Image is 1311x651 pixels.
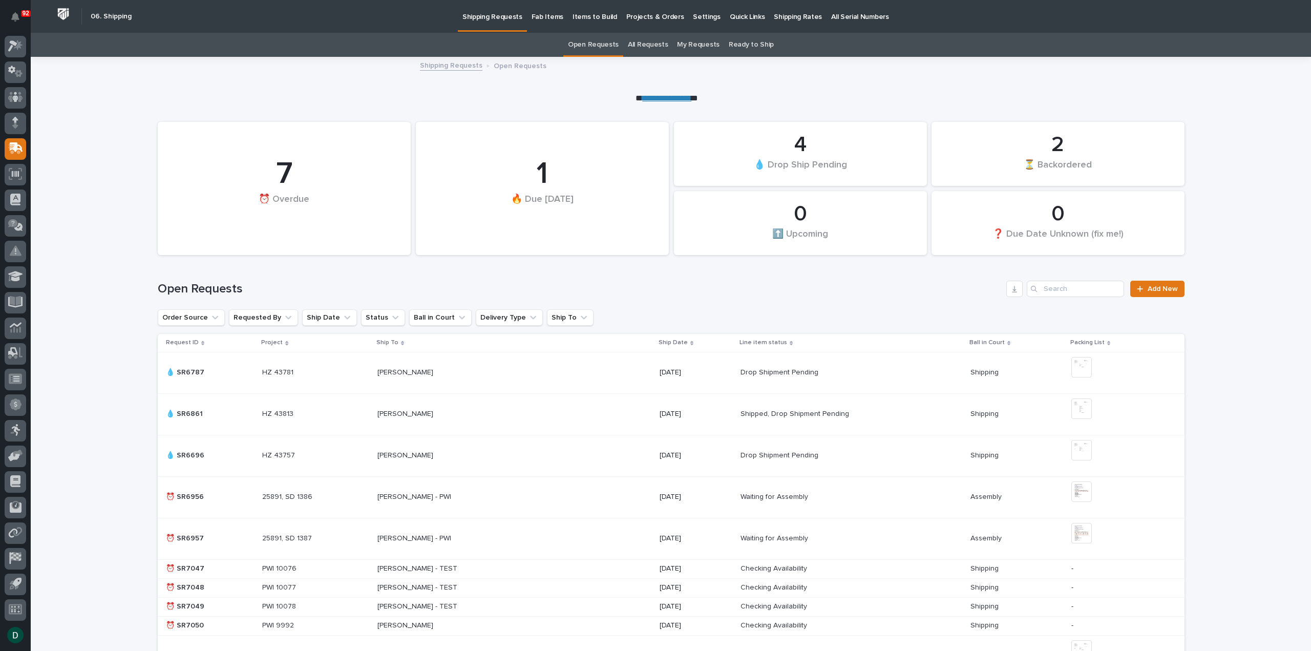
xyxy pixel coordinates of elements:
[660,534,732,543] p: [DATE]
[158,597,1185,616] tr: ⏰ SR7049⏰ SR7049 PWI 10078PWI 10078 [PERSON_NAME] - TEST[PERSON_NAME] - TEST [DATE]Checking Avail...
[377,581,459,592] p: [PERSON_NAME] - TEST
[1071,621,1168,630] p: -
[691,132,910,158] div: 4
[262,491,314,501] p: 25891, SD 1386
[158,309,225,326] button: Order Source
[262,366,295,377] p: HZ 43781
[660,602,732,611] p: [DATE]
[377,366,435,377] p: [PERSON_NAME]
[476,309,543,326] button: Delivery Type
[166,408,205,418] p: 💧 SR6861
[175,194,393,226] div: ⏰ Overdue
[741,449,820,460] p: Drop Shipment Pending
[166,619,206,630] p: ⏰ SR7050
[949,201,1167,227] div: 0
[420,59,482,71] a: Shipping Requests
[409,309,472,326] button: Ball in Court
[1130,281,1184,297] a: Add New
[5,6,26,28] button: Notifications
[158,578,1185,597] tr: ⏰ SR7048⏰ SR7048 PWI 10077PWI 10077 [PERSON_NAME] - TEST[PERSON_NAME] - TEST [DATE]Checking Avail...
[628,33,668,57] a: All Requests
[158,282,1003,297] h1: Open Requests
[949,159,1167,180] div: ⏳ Backordered
[970,581,1001,592] p: Shipping
[54,5,73,24] img: Workspace Logo
[691,201,910,227] div: 0
[23,10,29,17] p: 92
[741,619,809,630] p: Checking Availability
[166,366,206,377] p: 💧 SR6787
[13,12,26,29] div: Notifications92
[377,491,453,501] p: [PERSON_NAME] - PWI
[377,562,459,573] p: [PERSON_NAME] - TEST
[377,449,435,460] p: [PERSON_NAME]
[1027,281,1124,297] input: Search
[361,309,405,326] button: Status
[677,33,720,57] a: My Requests
[1071,602,1168,611] p: -
[262,619,296,630] p: PWI 9992
[175,156,393,193] div: 7
[433,156,651,193] div: 1
[949,132,1167,158] div: 2
[970,532,1004,543] p: Assembly
[741,562,809,573] p: Checking Availability
[741,581,809,592] p: Checking Availability
[729,33,774,57] a: Ready to Ship
[970,366,1001,377] p: Shipping
[166,562,206,573] p: ⏰ SR7047
[660,583,732,592] p: [DATE]
[262,449,297,460] p: HZ 43757
[158,616,1185,635] tr: ⏰ SR7050⏰ SR7050 PWI 9992PWI 9992 [PERSON_NAME][PERSON_NAME] [DATE]Checking AvailabilityChecking ...
[739,337,787,348] p: Line item status
[741,366,820,377] p: Drop Shipment Pending
[691,228,910,249] div: ⬆️ Upcoming
[261,337,283,348] p: Project
[741,408,851,418] p: Shipped, Drop Shipment Pending
[970,600,1001,611] p: Shipping
[166,581,206,592] p: ⏰ SR7048
[660,493,732,501] p: [DATE]
[262,562,299,573] p: PWI 10076
[376,337,398,348] p: Ship To
[660,564,732,573] p: [DATE]
[158,393,1185,435] tr: 💧 SR6861💧 SR6861 HZ 43813HZ 43813 [PERSON_NAME][PERSON_NAME] [DATE]Shipped, Drop Shipment Pending...
[660,621,732,630] p: [DATE]
[547,309,594,326] button: Ship To
[158,476,1185,518] tr: ⏰ SR6956⏰ SR6956 25891, SD 138625891, SD 1386 [PERSON_NAME] - PWI[PERSON_NAME] - PWI [DATE]Waitin...
[377,532,453,543] p: [PERSON_NAME] - PWI
[433,194,651,226] div: 🔥 Due [DATE]
[970,408,1001,418] p: Shipping
[659,337,688,348] p: Ship Date
[741,600,809,611] p: Checking Availability
[262,408,295,418] p: HZ 43813
[1071,583,1168,592] p: -
[494,59,546,71] p: Open Requests
[229,309,298,326] button: Requested By
[970,619,1001,630] p: Shipping
[166,532,206,543] p: ⏰ SR6957
[166,449,206,460] p: 💧 SR6696
[262,581,298,592] p: PWI 10077
[166,491,206,501] p: ⏰ SR6956
[660,368,732,377] p: [DATE]
[949,228,1167,249] div: ❓ Due Date Unknown (fix me!)
[377,600,459,611] p: [PERSON_NAME] - TEST
[660,410,732,418] p: [DATE]
[969,337,1005,348] p: Ball in Court
[1070,337,1105,348] p: Packing List
[741,532,810,543] p: Waiting for Assembly
[158,518,1185,559] tr: ⏰ SR6957⏰ SR6957 25891, SD 138725891, SD 1387 [PERSON_NAME] - PWI[PERSON_NAME] - PWI [DATE]Waitin...
[91,12,132,21] h2: 06. Shipping
[970,562,1001,573] p: Shipping
[5,624,26,646] button: users-avatar
[377,408,435,418] p: [PERSON_NAME]
[158,559,1185,578] tr: ⏰ SR7047⏰ SR7047 PWI 10076PWI 10076 [PERSON_NAME] - TEST[PERSON_NAME] - TEST [DATE]Checking Avail...
[166,337,199,348] p: Request ID
[302,309,357,326] button: Ship Date
[568,33,619,57] a: Open Requests
[1071,564,1168,573] p: -
[158,352,1185,393] tr: 💧 SR6787💧 SR6787 HZ 43781HZ 43781 [PERSON_NAME][PERSON_NAME] [DATE]Drop Shipment PendingDrop Ship...
[262,532,314,543] p: 25891, SD 1387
